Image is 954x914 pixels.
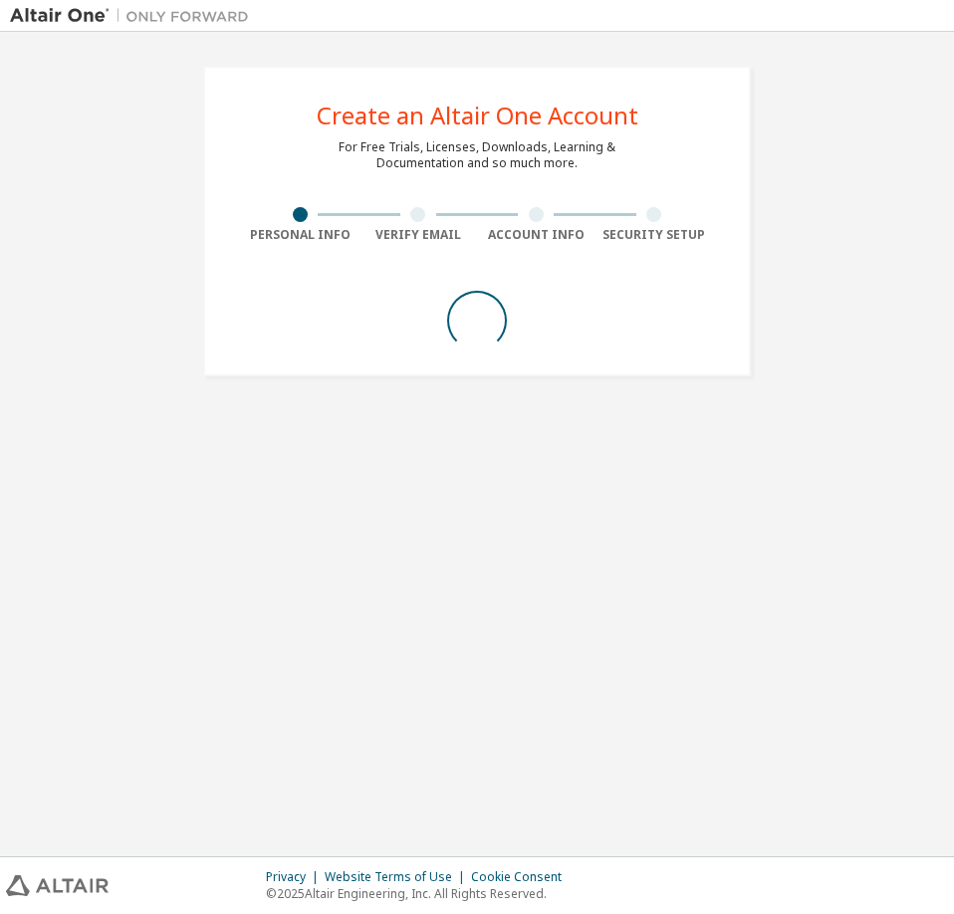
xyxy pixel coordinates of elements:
[241,227,359,243] div: Personal Info
[359,227,478,243] div: Verify Email
[339,139,615,171] div: For Free Trials, Licenses, Downloads, Learning & Documentation and so much more.
[325,869,471,885] div: Website Terms of Use
[10,6,259,26] img: Altair One
[266,869,325,885] div: Privacy
[596,227,714,243] div: Security Setup
[317,104,638,127] div: Create an Altair One Account
[266,885,574,902] p: © 2025 Altair Engineering, Inc. All Rights Reserved.
[6,875,109,896] img: altair_logo.svg
[471,869,574,885] div: Cookie Consent
[477,227,596,243] div: Account Info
